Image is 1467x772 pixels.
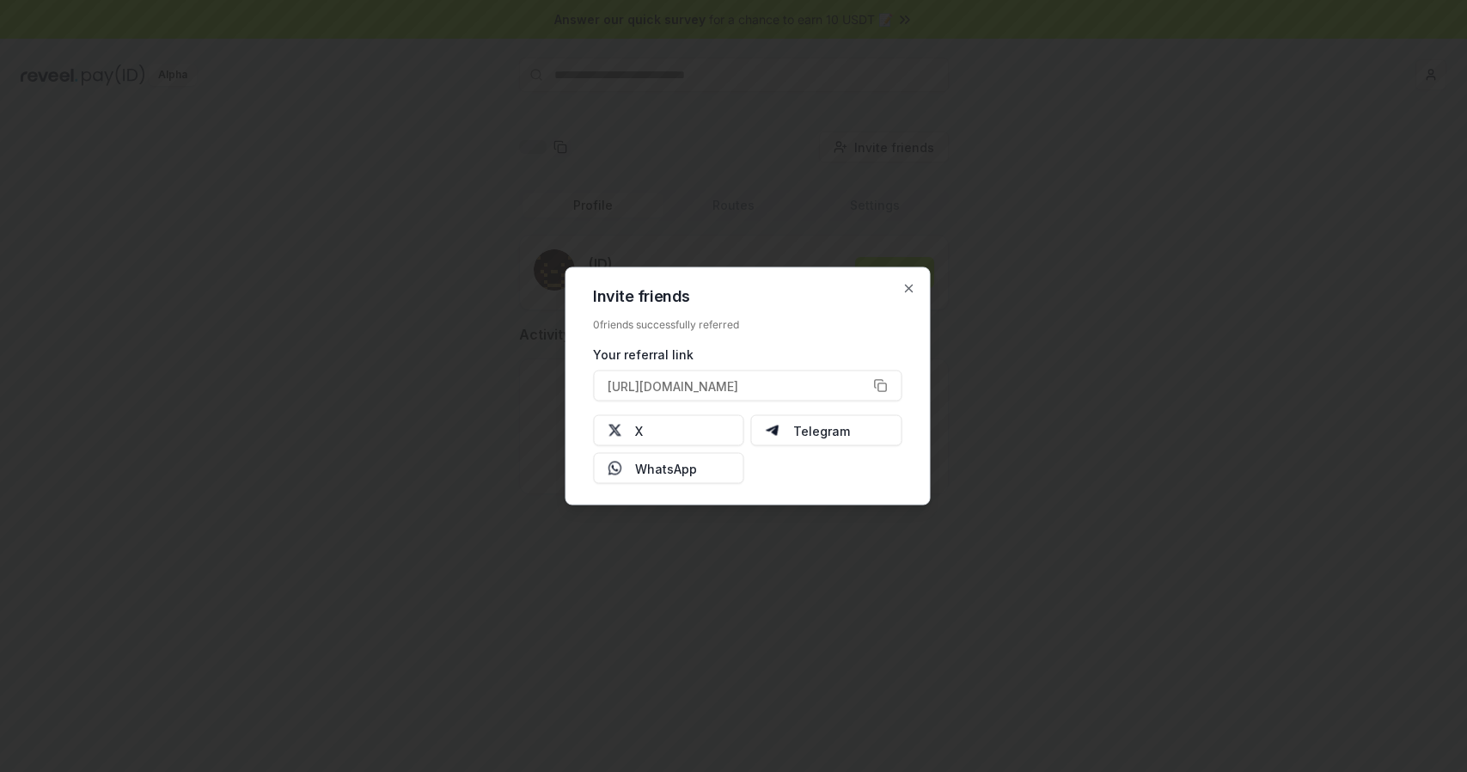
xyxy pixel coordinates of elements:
button: WhatsApp [593,453,744,484]
img: Telegram [766,424,779,438]
button: X [593,415,744,446]
img: Whatsapp [608,462,621,475]
div: 0 friends successfully referred [593,318,902,332]
span: [URL][DOMAIN_NAME] [608,377,738,395]
button: [URL][DOMAIN_NAME] [593,371,902,401]
button: Telegram [751,415,902,446]
h2: Invite friends [593,289,902,304]
div: Your referral link [593,346,902,364]
img: X [608,424,621,438]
